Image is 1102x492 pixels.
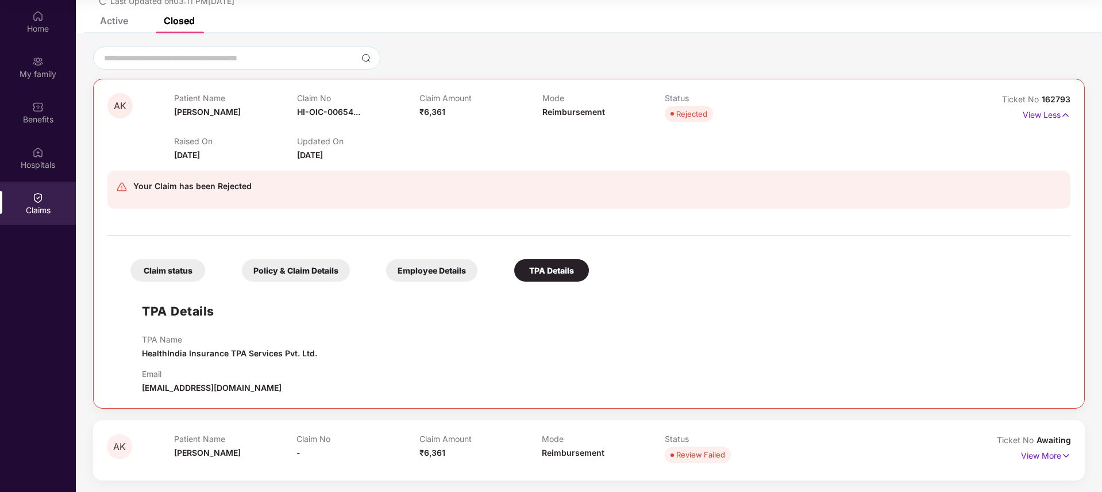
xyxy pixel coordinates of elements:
div: Review Failed [676,449,725,460]
div: Employee Details [386,259,477,282]
span: Reimbursement [542,107,605,117]
span: [PERSON_NAME] [174,448,241,458]
span: Ticket No [997,435,1037,445]
p: Email [142,369,282,379]
div: Your Claim has been Rejected [133,179,252,193]
span: [EMAIL_ADDRESS][DOMAIN_NAME] [142,383,282,393]
span: Awaiting [1037,435,1071,445]
img: svg+xml;base64,PHN2ZyBpZD0iQmVuZWZpdHMiIHhtbG5zPSJodHRwOi8vd3d3LnczLm9yZy8yMDAwL3N2ZyIgd2lkdGg9Ij... [32,101,44,113]
span: HI-OIC-00654... [297,107,360,117]
p: Patient Name [174,434,297,444]
span: 162793 [1042,94,1070,104]
p: Mode [542,93,665,103]
h1: TPA Details [142,302,214,321]
div: TPA Details [514,259,589,282]
div: Active [100,15,128,26]
p: Updated On [297,136,419,146]
p: Status [665,434,788,444]
span: AK [113,442,126,452]
p: Claim No [296,434,419,444]
span: AK [114,101,126,111]
p: Raised On [174,136,296,146]
img: svg+xml;base64,PHN2ZyB4bWxucz0iaHR0cDovL3d3dy53My5vcmcvMjAwMC9zdmciIHdpZHRoPSIxNyIgaGVpZ2h0PSIxNy... [1061,449,1071,462]
span: [PERSON_NAME] [174,107,241,117]
img: svg+xml;base64,PHN2ZyBpZD0iU2VhcmNoLTMyeDMyIiB4bWxucz0iaHR0cDovL3d3dy53My5vcmcvMjAwMC9zdmciIHdpZH... [361,53,371,63]
div: Policy & Claim Details [242,259,350,282]
img: svg+xml;base64,PHN2ZyB4bWxucz0iaHR0cDovL3d3dy53My5vcmcvMjAwMC9zdmciIHdpZHRoPSIyNCIgaGVpZ2h0PSIyNC... [116,181,128,193]
img: svg+xml;base64,PHN2ZyBpZD0iSG9zcGl0YWxzIiB4bWxucz0iaHR0cDovL3d3dy53My5vcmcvMjAwMC9zdmciIHdpZHRoPS... [32,147,44,158]
span: - [296,448,300,458]
div: Closed [164,15,195,26]
p: View Less [1023,106,1070,121]
span: Reimbursement [542,448,604,458]
span: Ticket No [1002,94,1042,104]
p: TPA Name [142,335,317,344]
p: Patient Name [174,93,296,103]
p: Status [665,93,787,103]
p: Claim Amount [419,434,542,444]
p: Mode [542,434,665,444]
span: HealthIndia Insurance TPA Services Pvt. Ltd. [142,348,317,358]
div: Claim status [130,259,205,282]
span: ₹6,361 [419,107,445,117]
p: View More [1021,447,1071,462]
p: Claim No [297,93,419,103]
span: [DATE] [297,150,323,160]
img: svg+xml;base64,PHN2ZyBpZD0iSG9tZSIgeG1sbnM9Imh0dHA6Ly93d3cudzMub3JnLzIwMDAvc3ZnIiB3aWR0aD0iMjAiIG... [32,10,44,22]
p: Claim Amount [419,93,542,103]
span: ₹6,361 [419,448,445,458]
span: [DATE] [174,150,200,160]
img: svg+xml;base64,PHN2ZyB4bWxucz0iaHR0cDovL3d3dy53My5vcmcvMjAwMC9zdmciIHdpZHRoPSIxNyIgaGVpZ2h0PSIxNy... [1061,109,1070,121]
div: Rejected [676,108,707,120]
img: svg+xml;base64,PHN2ZyB3aWR0aD0iMjAiIGhlaWdodD0iMjAiIHZpZXdCb3g9IjAgMCAyMCAyMCIgZmlsbD0ibm9uZSIgeG... [32,56,44,67]
img: svg+xml;base64,PHN2ZyBpZD0iQ2xhaW0iIHhtbG5zPSJodHRwOi8vd3d3LnczLm9yZy8yMDAwL3N2ZyIgd2lkdGg9IjIwIi... [32,192,44,203]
